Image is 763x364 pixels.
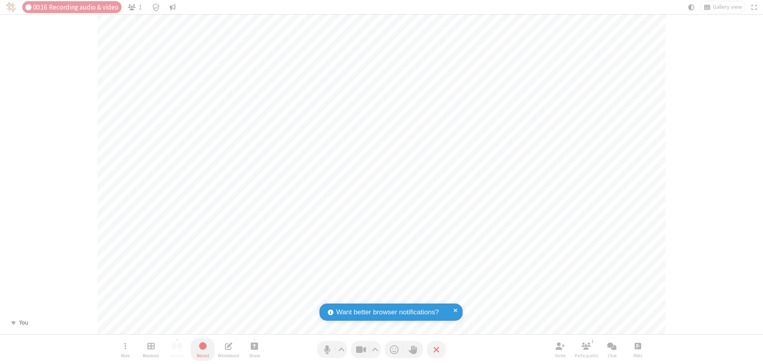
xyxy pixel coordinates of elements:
button: Send a reaction [385,341,404,358]
button: Open participant list [574,338,598,361]
span: Breakout [143,353,159,358]
button: Fullscreen [748,1,760,13]
button: Raise hand [404,341,423,358]
button: Unable to start streaming without first stopping recording [165,338,189,361]
button: Open shared whiteboard [217,338,240,361]
button: Audio settings [336,341,347,358]
span: 00:16 [33,4,47,11]
span: 1 [139,4,142,11]
span: Invite [555,353,565,358]
button: End or leave meeting [427,341,446,358]
button: Using system theme [685,1,698,13]
button: Video setting [370,341,381,358]
button: Conversation [167,1,179,13]
button: Invite participants (⌘+Shift+I) [548,338,572,361]
img: QA Selenium DO NOT DELETE OR CHANGE [6,2,16,12]
span: Recording audio & video [49,4,118,11]
span: Record [197,353,209,358]
span: Gallery view [713,4,742,10]
span: Stream [170,353,184,358]
button: Open menu [113,338,137,361]
span: Want better browser notifications? [336,307,439,318]
button: Mute (⌘+Shift+A) [317,341,347,358]
button: Stop recording [191,338,215,361]
button: Change layout [701,1,745,13]
div: You [16,318,31,327]
button: Start sharing [242,338,266,361]
span: Whiteboard [218,353,239,358]
span: Chat [608,353,617,358]
button: Open participant list [125,1,145,13]
span: Share [249,353,260,358]
span: Participants [575,353,598,358]
div: Audio & video [22,1,122,13]
span: More [121,353,130,358]
span: Polls [633,353,642,358]
button: Open chat [600,338,624,361]
div: Meeting details Encryption enabled [148,1,163,13]
div: 1 [589,338,596,345]
button: Open poll [626,338,650,361]
button: Stop video (⌘+Shift+V) [351,341,381,358]
button: Manage Breakout Rooms [139,338,163,361]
